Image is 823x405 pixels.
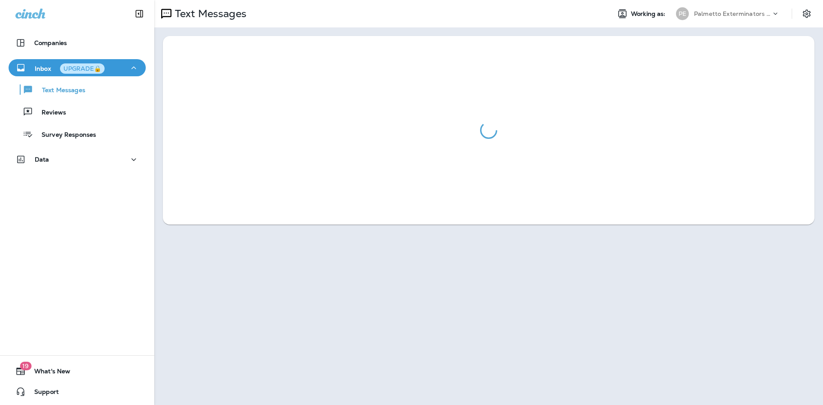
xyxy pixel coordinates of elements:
p: Inbox [35,63,105,72]
p: Reviews [33,109,66,117]
p: Text Messages [33,87,85,95]
button: InboxUPGRADE🔒 [9,59,146,76]
span: Support [26,388,59,399]
button: 19What's New [9,363,146,380]
p: Palmetto Exterminators LLC [694,10,771,17]
p: Survey Responses [33,131,96,139]
span: What's New [26,368,70,378]
div: PE [676,7,689,20]
p: Data [35,156,49,163]
span: 19 [20,362,31,370]
div: UPGRADE🔒 [63,66,101,72]
p: Companies [34,39,67,46]
button: Survey Responses [9,125,146,143]
span: Working as: [631,10,667,18]
button: UPGRADE🔒 [60,63,105,74]
button: Support [9,383,146,400]
button: Data [9,151,146,168]
button: Text Messages [9,81,146,99]
button: Reviews [9,103,146,121]
button: Collapse Sidebar [127,5,151,22]
button: Companies [9,34,146,51]
button: Settings [799,6,814,21]
p: Text Messages [171,7,246,20]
